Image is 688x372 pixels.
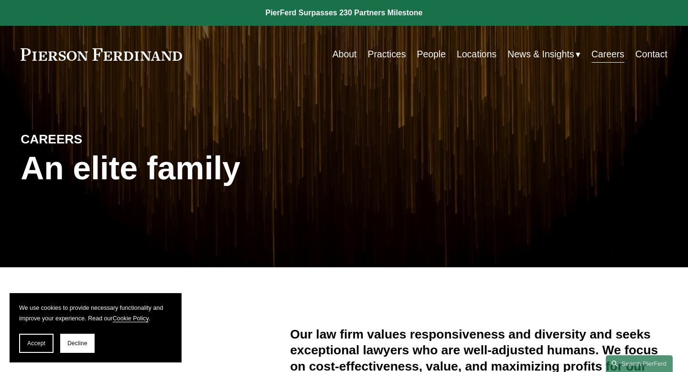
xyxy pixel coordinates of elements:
[457,45,496,64] a: Locations
[19,334,54,353] button: Accept
[19,303,172,324] p: We use cookies to provide necessary functionality and improve your experience. Read our .
[591,45,624,64] a: Careers
[507,46,574,63] span: News & Insights
[507,45,580,64] a: folder dropdown
[67,340,87,347] span: Decline
[60,334,95,353] button: Decline
[417,45,446,64] a: People
[635,45,667,64] a: Contact
[333,45,357,64] a: About
[367,45,406,64] a: Practices
[21,131,182,147] h4: CAREERS
[606,355,673,372] a: Search this site
[27,340,45,347] span: Accept
[113,315,149,322] a: Cookie Policy
[10,293,182,362] section: Cookie banner
[21,150,344,187] h1: An elite family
